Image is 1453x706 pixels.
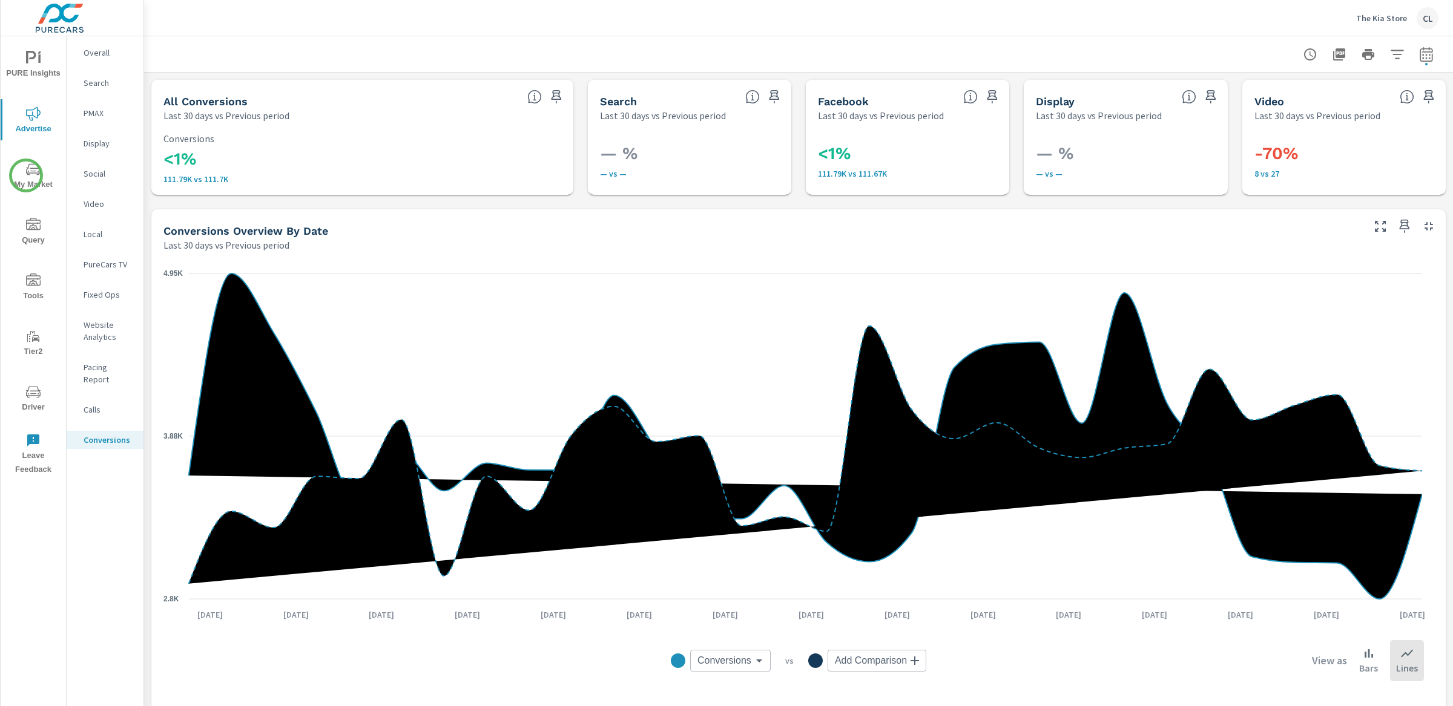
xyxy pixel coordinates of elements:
text: 3.88K [163,432,183,440]
p: Video [84,198,134,210]
span: Video Conversions include Actions, Leads and Unmapped Conversions [1400,90,1414,104]
span: Save this to your personalized report [547,87,566,106]
p: [DATE] [532,609,575,621]
p: [DATE] [704,609,746,621]
p: Conversions [84,434,134,446]
h3: <1% [163,149,561,169]
div: Conversions [67,431,143,449]
p: Last 30 days vs Previous period [163,238,289,252]
div: Social [67,165,143,183]
p: [DATE] [1133,609,1176,621]
h3: — % [1036,143,1215,164]
span: Save this to your personalized report [1201,87,1221,106]
span: All Conversions include Actions, Leads and Unmapped Conversions [527,90,542,104]
div: Local [67,225,143,243]
p: [DATE] [1305,609,1348,621]
button: "Export Report to PDF" [1327,42,1351,67]
p: Overall [84,47,134,59]
span: Tools [4,273,62,303]
p: Website Analytics [84,319,134,343]
span: PURE Insights [4,51,62,80]
p: [DATE] [1391,609,1434,621]
span: Query [4,218,62,247]
span: All conversions reported from Facebook with duplicates filtered out [963,90,978,104]
p: vs [771,655,808,666]
span: Advertise [4,106,62,136]
span: Tier2 [4,329,62,359]
p: — vs — [600,169,779,178]
p: Last 30 days vs Previous period [1254,108,1380,123]
h6: View as [1312,655,1347,667]
h5: Display [1036,95,1075,108]
button: Make Fullscreen [1371,217,1390,236]
span: Display Conversions include Actions, Leads and Unmapped Conversions [1182,90,1196,104]
p: [DATE] [1219,609,1262,621]
h5: Search [600,95,637,108]
span: Driver [4,385,62,414]
p: Display [84,137,134,149]
div: Overall [67,44,143,62]
p: 111,794 vs 111,696 [163,174,561,184]
p: [DATE] [275,609,317,621]
p: PMAX [84,107,134,119]
h3: — % [600,143,779,164]
button: Minimize Widget [1419,217,1438,236]
p: [DATE] [618,609,661,621]
p: [DATE] [790,609,832,621]
p: Local [84,228,134,240]
p: [DATE] [1047,609,1090,621]
p: Search [84,77,134,89]
h5: Conversions Overview By Date [163,224,328,237]
p: PureCars TV [84,258,134,270]
p: Pacing Report [84,361,134,385]
div: Fixed Ops [67,286,143,304]
p: [DATE] [446,609,489,621]
p: Social [84,168,134,180]
p: Last 30 days vs Previous period [1036,108,1162,123]
p: [DATE] [876,609,918,621]
button: Apply Filters [1385,42,1409,67]
span: Search Conversions include Actions, Leads and Unmapped Conversions. [745,90,760,104]
p: [DATE] [189,609,231,621]
p: Lines [1396,661,1418,675]
p: Bars [1359,661,1378,675]
p: Conversions [163,133,561,144]
button: Print Report [1356,42,1380,67]
h3: -70% [1254,143,1434,164]
p: 111,786 vs 111,669 [818,169,997,178]
p: Calls [84,404,134,416]
div: Display [67,134,143,152]
text: 4.95K [163,269,183,278]
div: Conversions [690,650,771,672]
h3: <1% [818,143,997,164]
div: CL [1417,7,1438,29]
p: Last 30 days vs Previous period [600,108,726,123]
h5: Facebook [818,95,869,108]
div: PureCars TV [67,255,143,273]
div: Website Analytics [67,316,143,346]
div: Add Comparison [828,650,926,672]
div: Calls [67,400,143,419]
span: Save this to your personalized report [765,87,784,106]
p: Last 30 days vs Previous period [818,108,944,123]
h5: Video [1254,95,1284,108]
span: Save this to your personalized report [1395,217,1414,236]
div: nav menu [1,36,66,482]
p: — vs — [1036,169,1215,178]
span: Add Comparison [835,655,907,667]
span: My Market [4,162,62,192]
p: 8 vs 27 [1254,169,1434,178]
button: Select Date Range [1414,42,1438,67]
span: Leave Feedback [4,433,62,477]
p: Fixed Ops [84,289,134,301]
p: [DATE] [962,609,1004,621]
div: Search [67,74,143,92]
span: Save this to your personalized report [1419,87,1438,106]
span: Conversions [697,655,751,667]
div: Video [67,195,143,213]
p: The Kia Store [1356,13,1407,24]
p: Last 30 days vs Previous period [163,108,289,123]
h5: All Conversions [163,95,248,108]
text: 2.8K [163,595,179,603]
div: Pacing Report [67,358,143,388]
